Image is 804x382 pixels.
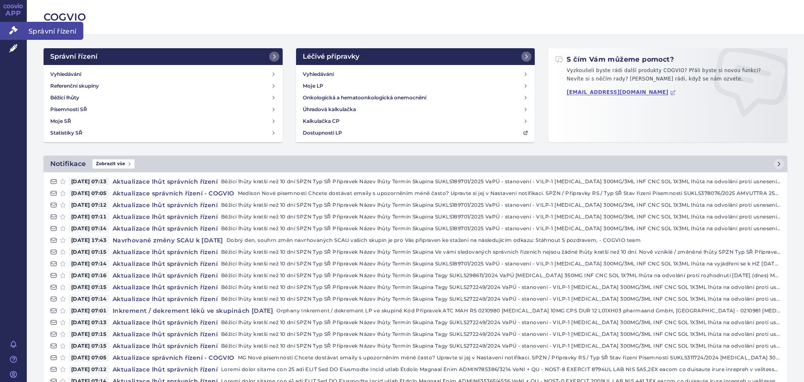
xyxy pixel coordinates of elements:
a: [EMAIL_ADDRESS][DOMAIN_NAME] [567,89,676,96]
span: [DATE] 07:16 [69,271,109,280]
p: Běžící lhůty kratší než 10 dní SPZN Typ SŘ Přípravek Název lhůty Termín Skupina SUKLS189701/2025 ... [221,260,781,268]
h4: Aktualizace lhůt správních řízení [109,177,221,186]
a: Moje SŘ [47,115,279,127]
p: Běžící lhůty kratší než 10 dní SPZN Typ SŘ Přípravek Název lhůty Termín Skupina Tagy SUKLS272249/... [221,330,781,338]
p: Medison Nové písemnosti Chcete dostávat emaily s upozorněním méně často? Upravte si jej v Nastave... [238,189,781,197]
p: Běžící lhůty kratší než 10 dní SPZN Typ SŘ Přípravek Název lhůty Termín Skupina Tagy SUKLS298611/... [221,271,781,280]
span: [DATE] 07:14 [69,224,109,233]
p: Běžící lhůty kratší než 10 dní SPZN Typ SŘ Přípravek Název lhůty Termín Skupina SUKLS189701/2025 ... [221,177,781,186]
h4: Aktualizace lhůt správních řízení [109,201,221,209]
a: Onkologická a hematoonkologická onemocnění [299,92,532,104]
h2: Léčivé přípravky [303,52,359,62]
h4: Úhradová kalkulačka [303,105,356,114]
h4: Moje SŘ [50,117,71,125]
p: Vyzkoušeli byste rádi další produkty COGVIO? Přáli byste si novou funkci? Nevíte si s něčím rady?... [555,67,781,86]
h4: Aktualizace lhůt správních řízení [109,295,221,303]
p: Loremi dolor sitame con 25 adi ELIT Sed DO Eiusmodte Incid utlab Etdolo Magnaal Enim ADMIN785386/... [221,365,781,374]
span: [DATE] 07:15 [69,330,109,338]
h4: Aktualizace správních řízení - COGVIO [109,353,238,362]
span: [DATE] 07:05 [69,353,109,362]
h4: Aktualizace lhůt správních řízení [109,248,221,256]
span: [DATE] 07:15 [69,248,109,256]
span: [DATE] 07:12 [69,365,109,374]
p: Běžící lhůty kratší než 10 dní SPZN Typ SŘ Přípravek Název lhůty Termín Skupina Ve vámi sledovaný... [221,248,781,256]
a: Referenční skupiny [47,80,279,92]
h4: Statistiky SŘ [50,129,82,137]
a: Léčivé přípravky [296,48,535,65]
span: [DATE] 07:13 [69,318,109,327]
h4: Vyhledávání [50,70,81,78]
h4: Referenční skupiny [50,82,99,90]
span: [DATE] 07:15 [69,342,109,350]
h4: Aktualizace lhůt správních řízení [109,330,221,338]
p: Běžící lhůty kratší než 10 dní SPZN Typ SŘ Přípravek Název lhůty Termín Skupina Tagy SUKLS272249/... [221,318,781,327]
a: Běžící lhůty [47,92,279,104]
a: Správní řízení [44,48,283,65]
a: Vyhledávání [47,68,279,80]
h4: Onkologická a hematoonkologická onemocnění [303,94,426,102]
span: Zobrazit vše [93,159,134,169]
a: NotifikaceZobrazit vše [44,156,787,172]
p: Orphany Inkrement / dekrement LP ve skupině Kód Přípravek ATC MAH RS 0210980 [MEDICAL_DATA] 10MG ... [276,307,781,315]
span: [DATE] 07:15 [69,283,109,291]
h4: Aktualizace správních řízení - COGVIO [109,189,238,197]
h4: Aktualizace lhůt správních řízení [109,224,221,233]
span: [DATE] 07:12 [69,201,109,209]
p: Běžící lhůty kratší než 10 dní SPZN Typ SŘ Přípravek Název lhůty Termín Skupina SUKLS189701/2025 ... [221,201,781,209]
h2: S čím Vám můžeme pomoct? [555,55,674,64]
span: [DATE] 07:05 [69,189,109,197]
h4: Aktualizace lhůt správních řízení [109,318,221,327]
p: Běžící lhůty kratší než 10 dní SPZN Typ SŘ Přípravek Název lhůty Termín Skupina SUKLS189701/2025 ... [221,213,781,221]
a: Dostupnosti LP [299,127,532,139]
h4: Aktualizace lhůt správních řízení [109,342,221,350]
a: Moje LP [299,80,532,92]
h4: Inkrement / dekrement léků ve skupinách [DATE] [109,307,276,315]
p: Běžící lhůty kratší než 10 dní SPZN Typ SŘ Přípravek Název lhůty Termín Skupina Tagy SUKLS272249/... [221,342,781,350]
span: [DATE] 07:14 [69,260,109,268]
span: [DATE] 17:43 [69,236,109,244]
span: Správní řízení [27,22,83,39]
p: MG Nové písemnosti Chcete dostávat emaily s upozorněním méně často? Upravte si jej v Nastavení no... [238,353,781,362]
p: Běžící lhůty kratší než 10 dní SPZN Typ SŘ Přípravek Název lhůty Termín Skupina Tagy SUKLS272249/... [221,283,781,291]
h2: Notifikace [50,159,86,169]
a: Písemnosti SŘ [47,104,279,115]
h2: COGVIO [44,10,787,24]
a: Úhradová kalkulačka [299,104,532,115]
a: Statistiky SŘ [47,127,279,139]
h4: Aktualizace lhůt správních řízení [109,260,221,268]
h4: Aktualizace lhůt správních řízení [109,213,221,221]
span: [DATE] 07:11 [69,213,109,221]
p: Běžící lhůty kratší než 10 dní SPZN Typ SŘ Přípravek Název lhůty Termín Skupina Tagy SUKLS272249/... [221,295,781,303]
p: Běžící lhůty kratší než 10 dní SPZN Typ SŘ Přípravek Název lhůty Termín Skupina SUKLS189701/2025 ... [221,224,781,233]
span: [DATE] 07:13 [69,177,109,186]
h4: Kalkulačka CP [303,117,340,125]
h4: Vyhledávání [303,70,334,78]
span: [DATE] 07:01 [69,307,109,315]
h4: Navrhované změny SCAU k [DATE] [109,236,227,244]
h4: Písemnosti SŘ [50,105,87,114]
h4: Běžící lhůty [50,94,79,102]
a: Vyhledávání [299,68,532,80]
h4: Moje LP [303,82,323,90]
h4: Dostupnosti LP [303,129,342,137]
h2: Správní řízení [50,52,98,62]
h4: Aktualizace lhůt správních řízení [109,271,221,280]
span: [DATE] 07:14 [69,295,109,303]
h4: Aktualizace lhůt správních řízení [109,283,221,291]
h4: Aktualizace lhůt správních řízení [109,365,221,374]
p: Dobrý den, souhrn změn navrhovaných SCAU vašich skupin je pro Vás připraven ke stažení na následu... [227,236,781,244]
a: Kalkulačka CP [299,115,532,127]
